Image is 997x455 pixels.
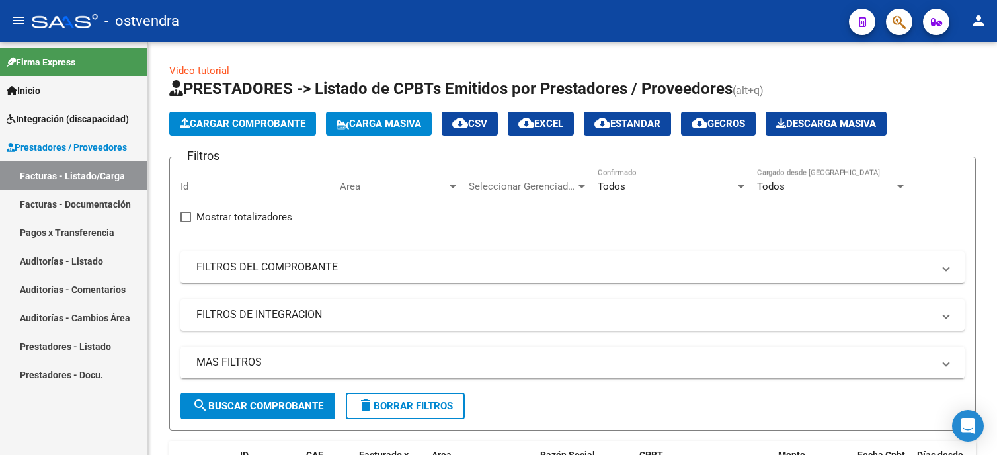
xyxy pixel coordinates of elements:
mat-icon: cloud_download [518,115,534,131]
span: (alt+q) [733,84,764,97]
span: - ostvendra [104,7,179,36]
mat-expansion-panel-header: FILTROS DE INTEGRACION [180,299,965,331]
mat-icon: search [192,397,208,413]
a: Video tutorial [169,65,229,77]
span: Area [340,181,447,192]
button: Descarga Masiva [766,112,887,136]
div: Open Intercom Messenger [952,410,984,442]
button: Gecros [681,112,756,136]
span: Descarga Masiva [776,118,876,130]
span: Cargar Comprobante [180,118,305,130]
mat-panel-title: MAS FILTROS [196,355,933,370]
button: Borrar Filtros [346,393,465,419]
span: Estandar [594,118,660,130]
app-download-masive: Descarga masiva de comprobantes (adjuntos) [766,112,887,136]
span: Firma Express [7,55,75,69]
button: Carga Masiva [326,112,432,136]
span: Inicio [7,83,40,98]
mat-icon: person [971,13,986,28]
span: Gecros [692,118,745,130]
mat-panel-title: FILTROS DE INTEGRACION [196,308,933,322]
mat-icon: cloud_download [452,115,468,131]
h3: Filtros [180,147,226,165]
button: Cargar Comprobante [169,112,316,136]
button: EXCEL [508,112,574,136]
mat-icon: menu [11,13,26,28]
mat-expansion-panel-header: FILTROS DEL COMPROBANTE [180,251,965,283]
button: CSV [442,112,498,136]
span: Todos [757,181,785,192]
button: Buscar Comprobante [180,393,335,419]
mat-icon: cloud_download [594,115,610,131]
span: CSV [452,118,487,130]
span: Borrar Filtros [358,400,453,412]
span: Prestadores / Proveedores [7,140,127,155]
mat-icon: cloud_download [692,115,707,131]
mat-panel-title: FILTROS DEL COMPROBANTE [196,260,933,274]
span: EXCEL [518,118,563,130]
span: PRESTADORES -> Listado de CPBTs Emitidos por Prestadores / Proveedores [169,79,733,98]
button: Estandar [584,112,671,136]
mat-icon: delete [358,397,374,413]
mat-expansion-panel-header: MAS FILTROS [180,347,965,378]
span: Todos [598,181,625,192]
span: Seleccionar Gerenciador [469,181,576,192]
span: Mostrar totalizadores [196,209,292,225]
span: Carga Masiva [337,118,421,130]
span: Buscar Comprobante [192,400,323,412]
span: Integración (discapacidad) [7,112,129,126]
